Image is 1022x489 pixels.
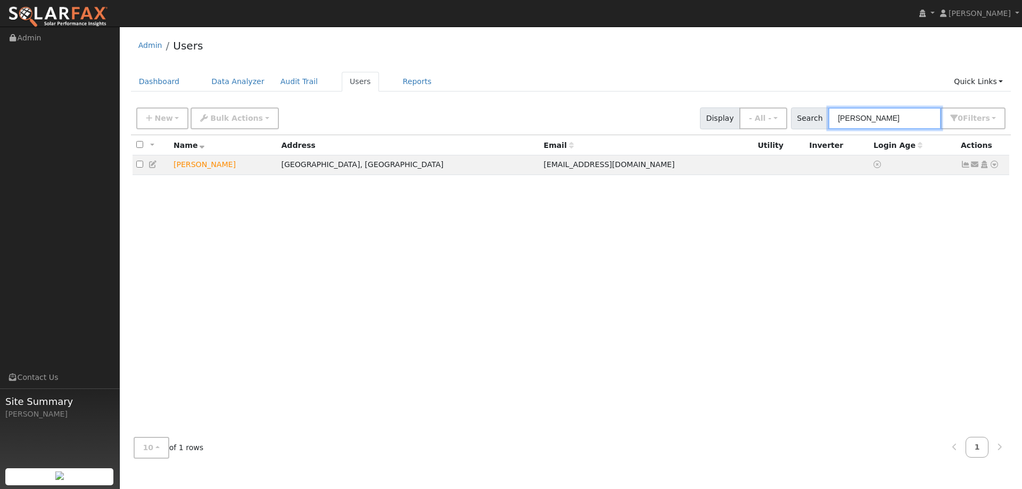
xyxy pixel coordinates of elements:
a: Audit Trail [273,72,326,92]
button: 10 [134,437,169,459]
a: 1 [966,437,989,458]
button: Bulk Actions [191,107,278,129]
span: Search [791,107,829,129]
a: Dashboard [131,72,188,92]
span: Bulk Actions [210,114,263,122]
span: s [985,114,990,122]
a: Users [342,72,379,92]
a: Reports [395,72,440,92]
button: 0Filters [941,107,1005,129]
img: SolarFax [8,6,108,28]
button: - All - [739,107,787,129]
span: Filter [963,114,990,122]
span: Site Summary [5,394,114,409]
a: Data Analyzer [203,72,273,92]
input: Search [828,107,941,129]
span: 10 [143,443,154,452]
span: Display [700,107,740,129]
a: Users [173,39,203,52]
button: New [136,107,189,129]
div: [PERSON_NAME] [5,409,114,420]
span: [PERSON_NAME] [949,9,1011,18]
span: New [154,114,172,122]
a: Admin [138,41,162,49]
img: retrieve [55,471,64,480]
a: Quick Links [946,72,1011,92]
span: of 1 rows [134,437,204,459]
